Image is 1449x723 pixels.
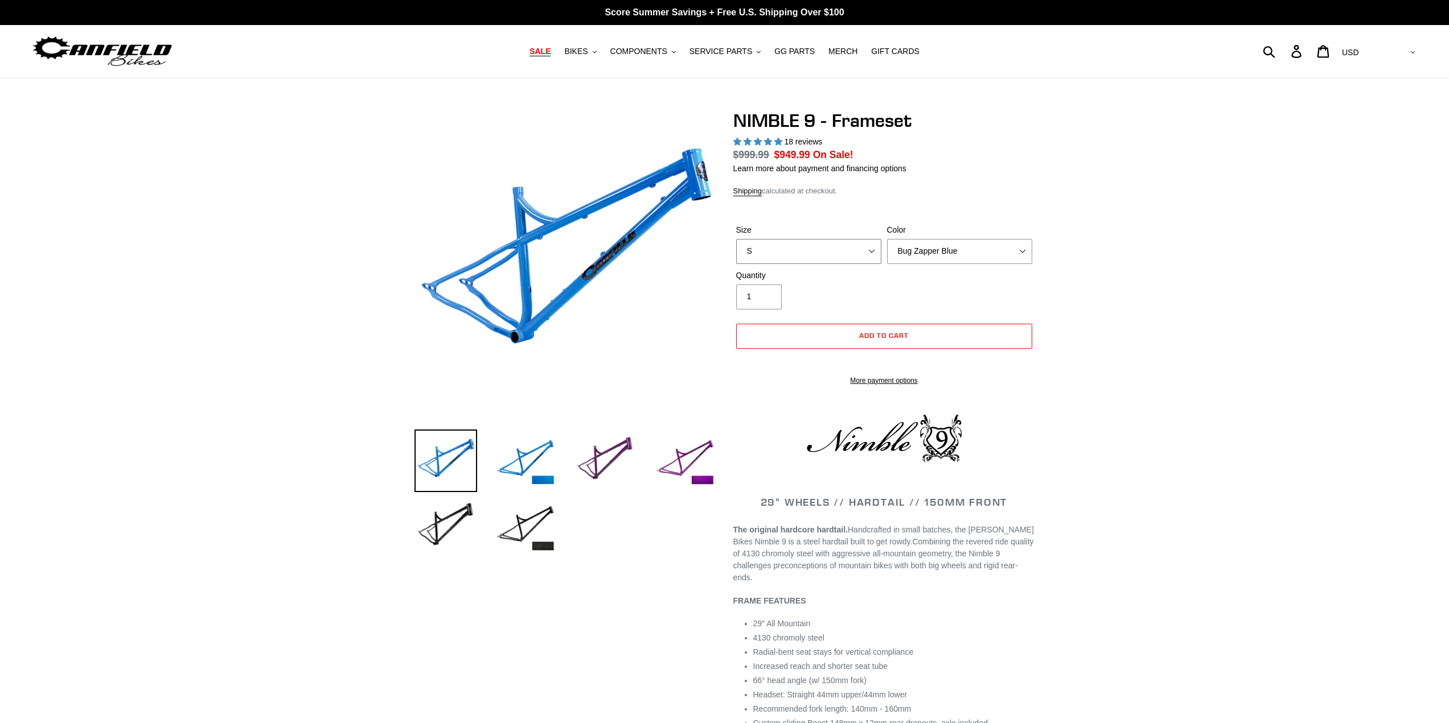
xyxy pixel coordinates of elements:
[529,47,551,56] span: SALE
[494,495,557,558] img: Load image into Gallery viewer, NIMBLE 9 - Frameset
[774,149,810,160] span: $949.99
[564,47,588,56] span: BIKES
[733,525,848,534] strong: The original hardcore hardtail.
[689,47,752,56] span: SERVICE PARTS
[733,185,1035,197] div: calculated at checkout.
[494,429,557,492] img: Load image into Gallery viewer, NIMBLE 9 - Frameset
[733,187,762,196] a: Shipping
[769,44,820,59] a: GG PARTS
[414,495,477,558] img: Load image into Gallery viewer, NIMBLE 9 - Frameset
[865,44,925,59] a: GIFT CARDS
[733,137,785,146] span: 4.89 stars
[753,619,811,628] span: 29″ All Mountain
[753,704,912,713] span: Recommended fork length: 140mm - 160mm
[753,647,914,656] span: Radial-bent seat stays for vertical compliance
[774,47,815,56] span: GG PARTS
[605,44,682,59] button: COMPONENTS
[1269,39,1298,64] input: Search
[761,495,1008,509] span: 29" WHEELS // HARDTAIL // 150MM FRONT
[736,324,1032,349] button: Add to cart
[871,47,920,56] span: GIFT CARDS
[733,596,806,605] b: FRAME FEATURES
[654,429,716,492] img: Load image into Gallery viewer, NIMBLE 9 - Frameset
[736,270,881,282] label: Quantity
[733,110,1035,131] h1: NIMBLE 9 - Frameset
[753,676,867,685] span: 66° head angle (w/ 150mm fork)
[684,44,766,59] button: SERVICE PARTS
[31,34,174,69] img: Canfield Bikes
[559,44,602,59] button: BIKES
[753,662,888,671] span: Increased reach and shorter seat tube
[733,164,906,173] a: Learn more about payment and financing options
[733,525,1034,546] span: Handcrafted in small batches, the [PERSON_NAME] Bikes Nimble 9 is a steel hardtail built to get r...
[887,224,1032,236] label: Color
[859,331,909,340] span: Add to cart
[736,375,1032,386] a: More payment options
[736,224,881,236] label: Size
[414,429,477,492] img: Load image into Gallery viewer, NIMBLE 9 - Frameset
[610,47,667,56] span: COMPONENTS
[753,633,824,642] span: 4130 chromoly steel
[784,137,822,146] span: 18 reviews
[823,44,863,59] a: MERCH
[574,429,637,492] img: Load image into Gallery viewer, NIMBLE 9 - Frameset
[828,47,857,56] span: MERCH
[524,44,556,59] a: SALE
[813,147,853,162] span: On Sale!
[753,690,908,699] span: Headset: Straight 44mm upper/44mm lower
[733,149,769,160] s: $999.99
[733,537,1034,582] span: Combining the revered ride quality of 4130 chromoly steel with aggressive all-mountain geometry, ...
